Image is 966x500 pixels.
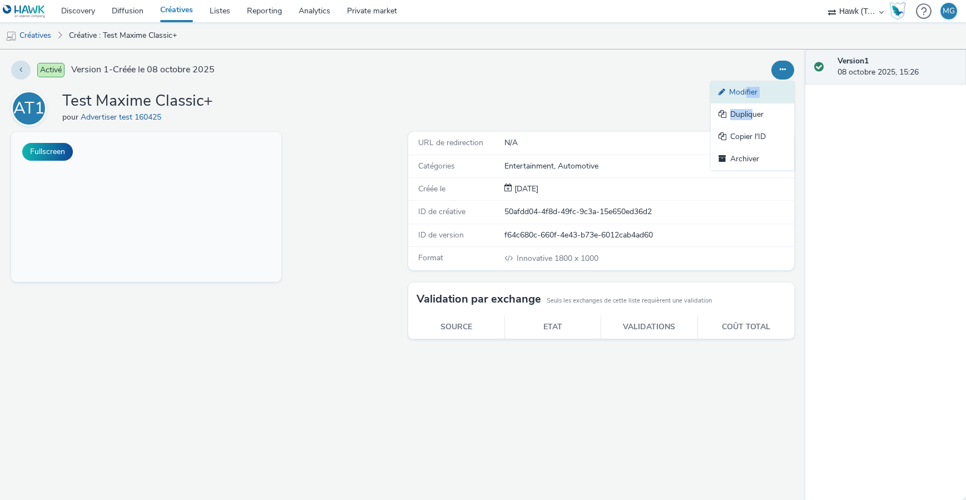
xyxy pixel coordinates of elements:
[418,253,443,263] span: Format
[62,91,213,112] h1: Test Maxime Classic+
[417,291,541,308] h3: Validation par exchange
[37,63,65,77] span: Activé
[711,126,794,148] a: Copier l'ID
[504,230,793,241] div: f64c680c-660f-4e43-b73e-6012cab4ad60
[711,81,794,103] a: Modifier
[512,184,538,195] div: Création 08 octobre 2025, 15:26
[71,63,215,76] span: Version 1 - Créée le 08 octobre 2025
[3,4,46,18] img: undefined Logo
[418,206,465,217] span: ID de créative
[418,137,483,148] span: URL de redirection
[711,148,794,170] a: Archiver
[22,143,73,161] button: Fullscreen
[943,3,955,19] div: MG
[889,2,906,20] img: Hawk Academy
[889,2,910,20] a: Hawk Academy
[408,316,504,339] th: Source
[601,316,697,339] th: Validations
[512,184,538,194] span: [DATE]
[418,184,445,194] span: Créée le
[6,31,17,42] img: mobile
[504,206,793,217] div: 50afdd04-4f8d-49fc-9c3a-15e650ed36d2
[838,56,869,66] strong: Version 1
[62,112,81,122] span: pour
[504,161,793,172] div: Entertainment, Automotive
[13,93,44,124] div: AT1
[516,253,598,264] span: 1800 x 1000
[11,103,51,113] a: AT1
[504,137,518,148] span: N/A
[838,56,957,78] div: 08 octobre 2025, 15:26
[504,316,601,339] th: Etat
[418,161,455,171] span: Catégories
[697,316,794,339] th: Coût total
[711,103,794,126] a: Dupliquer
[547,296,712,305] small: Seuls les exchanges de cette liste requièrent une validation
[517,253,554,264] span: Innovative
[418,230,464,240] span: ID de version
[81,112,166,122] a: Advertiser test 160425
[63,22,182,49] a: Créative : Test Maxime Classic+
